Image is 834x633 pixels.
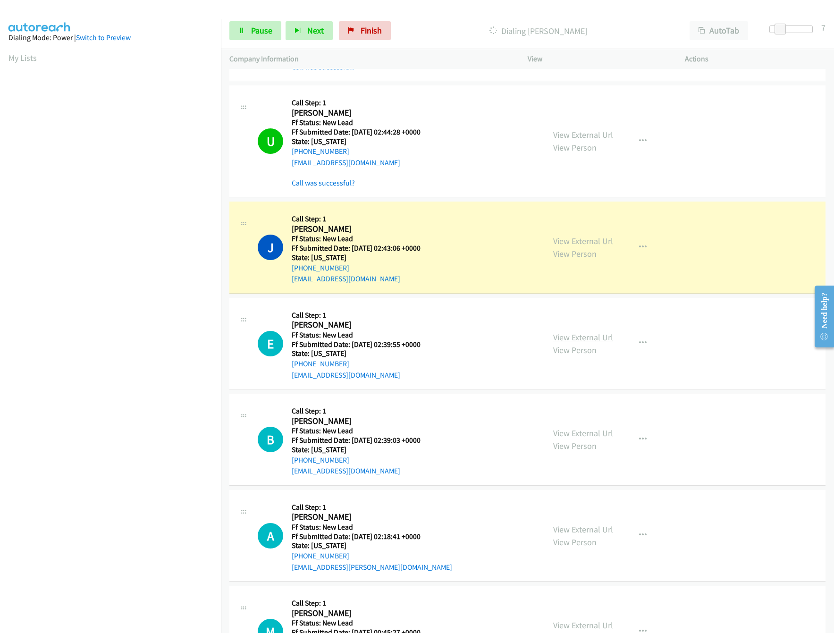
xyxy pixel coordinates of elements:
a: Pause [229,21,281,40]
h5: Ff Submitted Date: [DATE] 02:39:03 +0000 [292,436,432,445]
a: Call was successful? [292,178,355,187]
a: View Person [553,142,597,153]
a: View Person [553,537,597,548]
p: View [528,53,668,65]
h5: Ff Status: New Lead [292,523,452,532]
h2: [PERSON_NAME] [292,320,432,330]
h5: Ff Submitted Date: [DATE] 02:39:55 +0000 [292,340,432,349]
a: [EMAIL_ADDRESS][DOMAIN_NAME] [292,158,400,167]
h5: Call Step: 1 [292,599,432,608]
iframe: Resource Center [807,279,834,354]
button: AutoTab [690,21,748,40]
a: My Lists [8,52,37,63]
h5: Ff Status: New Lead [292,330,432,340]
a: Call was successful? [292,62,355,71]
a: View External Url [553,129,613,140]
h1: U [258,128,283,154]
span: Next [307,25,324,36]
a: View Person [553,440,597,451]
span: Pause [251,25,272,36]
h5: State: [US_STATE] [292,253,432,262]
h5: Call Step: 1 [292,311,432,320]
a: [PHONE_NUMBER] [292,147,349,156]
a: [EMAIL_ADDRESS][PERSON_NAME][DOMAIN_NAME] [292,563,452,572]
h5: Ff Status: New Lead [292,118,432,127]
h5: State: [US_STATE] [292,445,432,455]
h2: [PERSON_NAME] [292,416,432,427]
h1: E [258,331,283,356]
a: View External Url [553,428,613,439]
h1: J [258,235,283,260]
h2: [PERSON_NAME] [292,608,432,619]
a: [EMAIL_ADDRESS][DOMAIN_NAME] [292,466,400,475]
h5: Ff Status: New Lead [292,618,432,628]
h5: Call Step: 1 [292,214,432,224]
a: View External Url [553,236,613,246]
h5: State: [US_STATE] [292,137,432,146]
button: Next [286,21,333,40]
h1: A [258,523,283,549]
p: Actions [685,53,826,65]
div: The call is yet to be attempted [258,427,283,452]
a: View External Url [553,620,613,631]
div: Dialing Mode: Power | [8,32,212,43]
a: View Person [553,248,597,259]
div: The call is yet to be attempted [258,523,283,549]
h5: Call Step: 1 [292,98,432,108]
h5: Ff Submitted Date: [DATE] 02:18:41 +0000 [292,532,452,541]
h2: [PERSON_NAME] [292,108,432,118]
a: [PHONE_NUMBER] [292,359,349,368]
a: [PHONE_NUMBER] [292,263,349,272]
a: [PHONE_NUMBER] [292,456,349,464]
h5: State: [US_STATE] [292,349,432,358]
h5: Call Step: 1 [292,406,432,416]
iframe: Dialpad [8,73,221,521]
h5: Ff Submitted Date: [DATE] 02:43:06 +0000 [292,244,432,253]
a: Switch to Preview [76,33,131,42]
h1: B [258,427,283,452]
div: 7 [821,21,826,34]
h2: [PERSON_NAME] [292,224,432,235]
span: Finish [361,25,382,36]
a: View External Url [553,332,613,343]
a: View Person [553,345,597,355]
h2: [PERSON_NAME] [292,512,432,523]
h5: Ff Status: New Lead [292,234,432,244]
h5: Call Step: 1 [292,503,452,512]
h5: Ff Submitted Date: [DATE] 02:44:28 +0000 [292,127,432,137]
a: [EMAIL_ADDRESS][DOMAIN_NAME] [292,371,400,380]
h5: Ff Status: New Lead [292,426,432,436]
a: [PHONE_NUMBER] [292,551,349,560]
p: Dialing [PERSON_NAME] [404,25,673,37]
div: The call is yet to be attempted [258,331,283,356]
p: Company Information [229,53,511,65]
a: View External Url [553,524,613,535]
a: Finish [339,21,391,40]
a: [EMAIL_ADDRESS][DOMAIN_NAME] [292,274,400,283]
h5: State: [US_STATE] [292,541,452,550]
